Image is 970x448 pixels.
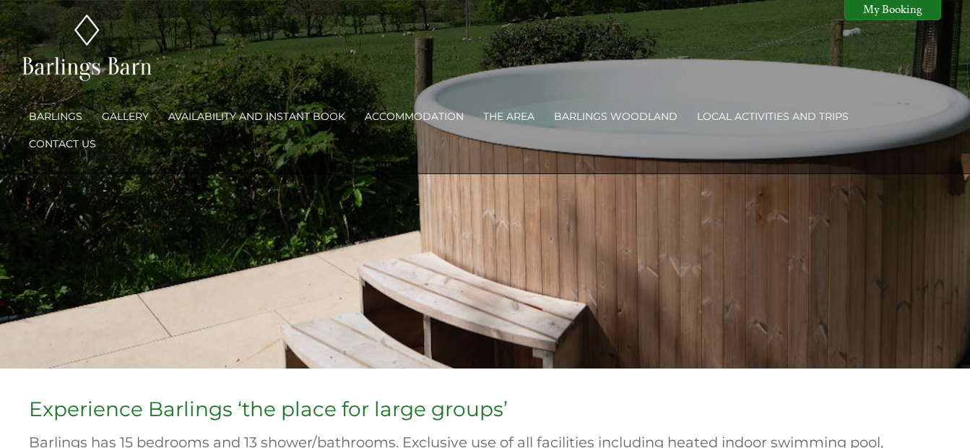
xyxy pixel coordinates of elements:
a: The Area [483,110,534,123]
a: Gallery [102,110,149,123]
h1: Experience Barlings ‘the place for large groups’ [29,397,924,421]
a: Barlings Woodland [554,110,677,123]
a: Accommodation [365,110,464,123]
a: Availability and Instant Book [168,110,345,123]
a: Barlings [29,110,82,123]
img: Barlings Barn [20,12,154,83]
a: Contact Us [29,137,96,150]
a: Local activities and trips [697,110,849,123]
